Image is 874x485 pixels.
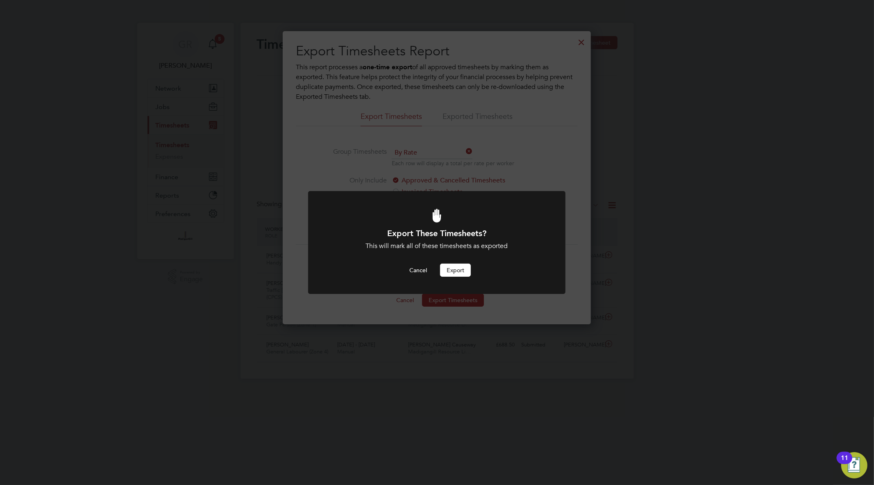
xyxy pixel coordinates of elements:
button: Open Resource Center, 11 new notifications [841,452,867,478]
div: This will mark all of these timesheets as exported [330,242,543,250]
div: 11 [841,458,848,469]
button: Cancel [403,264,434,277]
h1: Export These Timesheets? [330,228,543,239]
button: Export [440,264,471,277]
